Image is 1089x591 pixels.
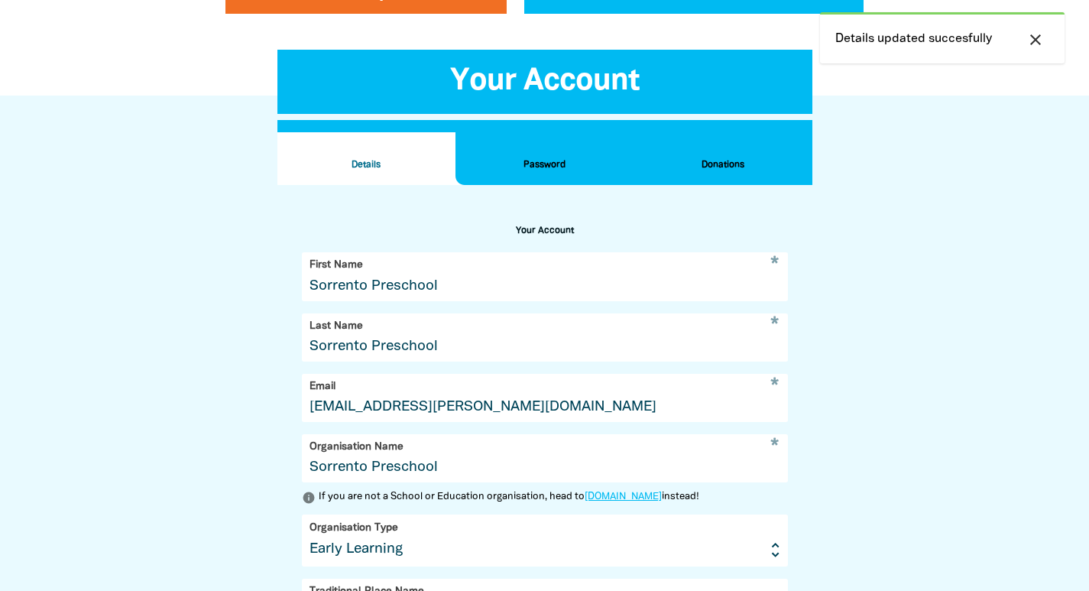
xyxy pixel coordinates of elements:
h2: Your Account [507,222,583,240]
h2: Details [290,157,443,174]
h2: Donations [646,157,799,174]
a: [DOMAIN_NAME] [585,492,662,502]
button: Details [277,132,455,186]
button: Password [455,132,634,186]
div: Details updated succesfully [820,12,1065,63]
span: Your Account [450,67,640,96]
i: info [302,491,316,505]
i: close [1026,31,1045,49]
div: If you are not a School or Education organisation, head to instead! [319,490,699,505]
h2: Password [468,157,621,174]
button: close [1022,30,1049,50]
button: Donations [634,132,812,186]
